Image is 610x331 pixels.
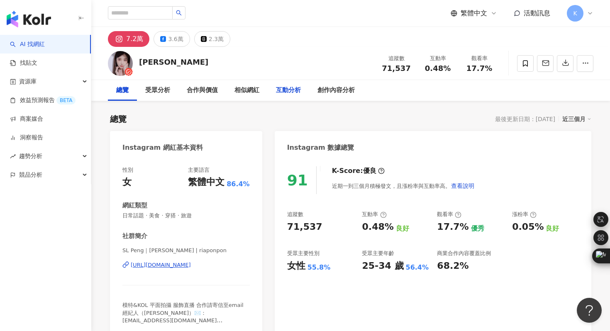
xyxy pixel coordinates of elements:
[466,64,492,73] span: 17.7%
[287,221,322,234] div: 71,537
[362,250,394,257] div: 受眾主要年齡
[145,85,170,95] div: 受眾分析
[126,33,143,45] div: 7.2萬
[287,211,303,218] div: 追蹤數
[234,85,259,95] div: 相似網紅
[122,247,250,254] span: SL Peng｜[PERSON_NAME] | riaponpon
[122,212,250,219] span: 日常話題 · 美食 · 穿搭 · 旅遊
[10,40,45,49] a: searchAI 找網紅
[437,221,468,234] div: 17.7%
[10,96,76,105] a: 效益預測報告BETA
[176,10,182,16] span: search
[122,232,147,241] div: 社群簡介
[122,201,147,210] div: 網紅類型
[495,116,555,122] div: 最後更新日期：[DATE]
[19,165,42,184] span: 競品分析
[108,31,149,47] button: 7.2萬
[562,114,591,124] div: 近三個月
[363,166,376,175] div: 優良
[362,260,403,273] div: 25-34 歲
[437,260,468,273] div: 68.2%
[471,224,484,233] div: 優秀
[131,261,191,269] div: [URL][DOMAIN_NAME]
[437,211,461,218] div: 觀看率
[437,250,491,257] div: 商業合作內容覆蓋比例
[451,183,474,189] span: 查看說明
[19,147,42,165] span: 趨勢分析
[139,57,208,67] div: [PERSON_NAME]
[287,172,308,189] div: 91
[362,211,386,218] div: 互動率
[317,85,355,95] div: 創作內容分析
[406,263,429,272] div: 56.4%
[332,178,475,194] div: 近期一到三個月積極發文，且漲粉率與互動率高。
[10,115,43,123] a: 商案媒合
[425,64,451,73] span: 0.48%
[154,31,190,47] button: 3.6萬
[382,64,410,73] span: 71,537
[461,9,487,18] span: 繁體中文
[19,72,37,91] span: 資源庫
[287,260,305,273] div: 女性
[422,54,454,63] div: 互動率
[10,153,16,159] span: rise
[573,9,577,18] span: K
[122,143,203,152] div: Instagram 網紅基本資料
[188,166,210,174] div: 主要語言
[10,59,37,67] a: 找貼文
[546,224,559,233] div: 良好
[122,176,132,189] div: 女
[227,180,250,189] span: 86.4%
[168,33,183,45] div: 3.6萬
[209,33,224,45] div: 2.3萬
[110,113,127,125] div: 總覽
[451,178,475,194] button: 查看說明
[577,298,602,323] iframe: Help Scout Beacon - Open
[332,166,385,175] div: K-Score :
[287,250,320,257] div: 受眾主要性別
[194,31,230,47] button: 2.3萬
[464,54,495,63] div: 觀看率
[7,11,51,27] img: logo
[122,261,250,269] a: [URL][DOMAIN_NAME]
[362,221,393,234] div: 0.48%
[122,166,133,174] div: 性別
[381,54,412,63] div: 追蹤數
[116,85,129,95] div: 總覽
[512,221,544,234] div: 0.05%
[276,85,301,95] div: 互動分析
[512,211,537,218] div: 漲粉率
[524,9,550,17] span: 活動訊息
[307,263,331,272] div: 55.8%
[10,134,43,142] a: 洞察報告
[188,176,224,189] div: 繁體中文
[287,143,354,152] div: Instagram 數據總覽
[396,224,409,233] div: 良好
[108,51,133,76] img: KOL Avatar
[187,85,218,95] div: 合作與價值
